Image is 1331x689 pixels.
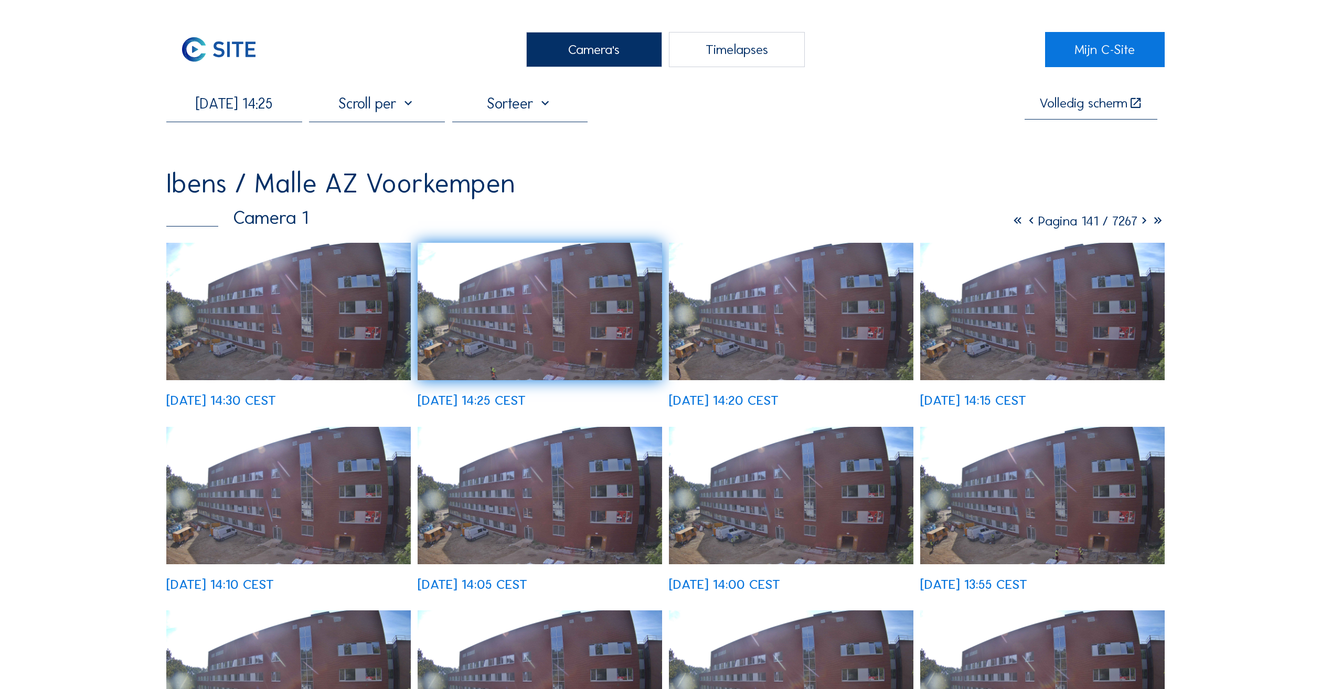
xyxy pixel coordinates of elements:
[920,427,1165,564] img: image_53534650
[166,32,286,67] a: C-SITE Logo
[166,170,515,197] div: Ibens / Malle AZ Voorkempen
[166,209,308,228] div: Camera 1
[166,578,274,591] div: [DATE] 14:10 CEST
[669,394,779,407] div: [DATE] 14:20 CEST
[166,32,271,67] img: C-SITE Logo
[1045,32,1165,67] a: Mijn C-Site
[669,578,780,591] div: [DATE] 14:00 CEST
[669,427,913,564] img: image_53534815
[166,94,302,112] input: Zoek op datum 󰅀
[418,427,662,564] img: image_53534976
[920,394,1026,407] div: [DATE] 14:15 CEST
[418,578,527,591] div: [DATE] 14:05 CEST
[418,243,662,380] img: image_53535506
[920,243,1165,380] img: image_53535202
[920,578,1027,591] div: [DATE] 13:55 CEST
[166,243,411,380] img: image_53535670
[1039,96,1127,111] div: Volledig scherm
[418,394,526,407] div: [DATE] 14:25 CEST
[669,243,913,380] img: image_53535352
[166,394,276,407] div: [DATE] 14:30 CEST
[1038,213,1137,229] span: Pagina 141 / 7267
[526,32,662,67] div: Camera's
[669,32,805,67] div: Timelapses
[166,427,411,564] img: image_53535049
